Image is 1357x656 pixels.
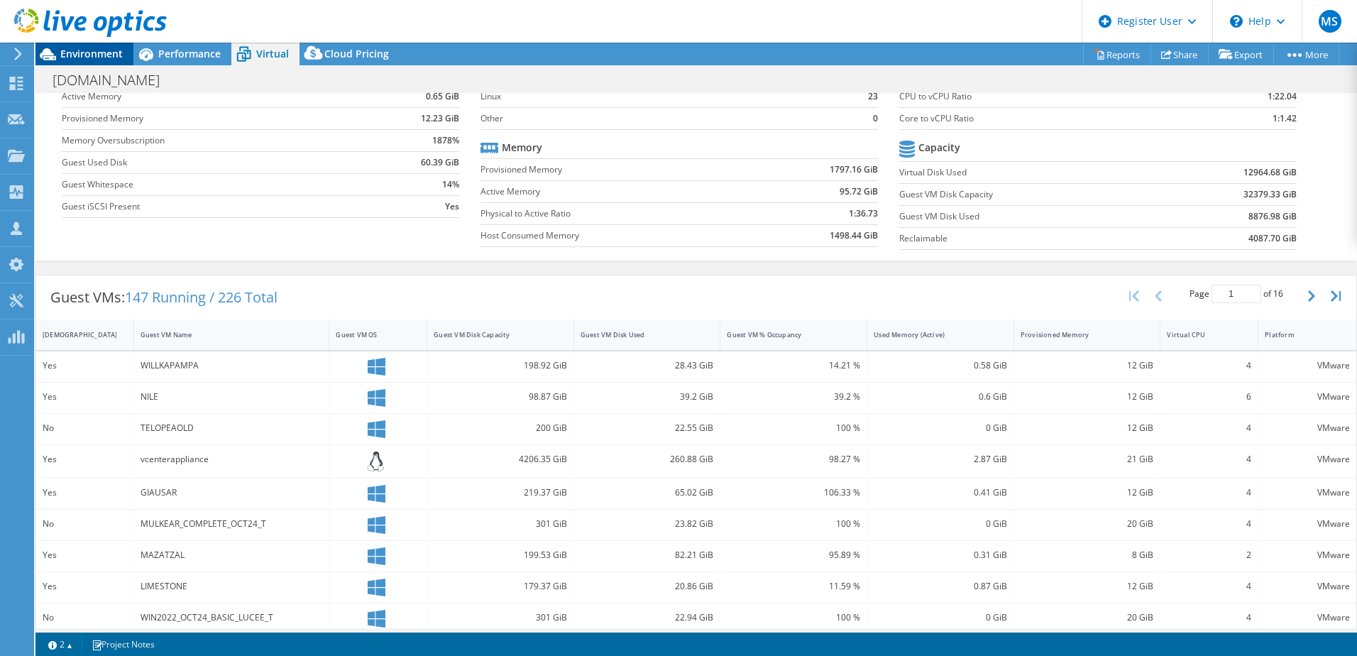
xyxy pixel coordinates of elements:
[141,358,323,373] div: WILLKAPAMPA
[1167,452,1251,467] div: 4
[432,133,459,148] b: 1878%
[727,516,860,532] div: 100 %
[1273,111,1297,126] b: 1:1.42
[1021,610,1154,625] div: 20 GiB
[1265,389,1350,405] div: VMware
[899,89,1192,104] label: CPU to vCPU Ratio
[1021,330,1137,339] div: Provisioned Memory
[1265,452,1350,467] div: VMware
[434,420,567,436] div: 200 GiB
[899,209,1159,224] label: Guest VM Disk Used
[421,155,459,170] b: 60.39 GiB
[434,330,550,339] div: Guest VM Disk Capacity
[873,111,878,126] b: 0
[874,330,990,339] div: Used Memory (Active)
[727,452,860,467] div: 98.27 %
[874,420,1007,436] div: 0 GiB
[46,72,182,88] h1: [DOMAIN_NAME]
[1167,547,1251,563] div: 2
[434,389,567,405] div: 98.87 GiB
[1167,420,1251,436] div: 4
[434,610,567,625] div: 301 GiB
[1167,389,1251,405] div: 6
[141,547,323,563] div: MAZATZAL
[480,89,825,104] label: Linux
[141,330,306,339] div: Guest VM Name
[43,579,127,594] div: Yes
[158,47,221,60] span: Performance
[840,185,878,199] b: 95.72 GiB
[141,579,323,594] div: LIMESTONE
[434,485,567,501] div: 219.37 GiB
[141,420,323,436] div: TELOPEAOLD
[581,516,714,532] div: 23.82 GiB
[1265,485,1350,501] div: VMware
[434,452,567,467] div: 4206.35 GiB
[38,635,82,653] a: 2
[830,163,878,177] b: 1797.16 GiB
[1248,209,1297,224] b: 8876.98 GiB
[899,165,1159,180] label: Virtual Disk Used
[581,330,697,339] div: Guest VM Disk Used
[1021,485,1154,501] div: 12 GiB
[43,485,127,501] div: Yes
[1265,516,1350,532] div: VMware
[141,485,323,501] div: GIAUSAR
[43,389,127,405] div: Yes
[141,610,323,625] div: WIN2022_OCT24_BASIC_LUCEE_T
[868,89,878,104] b: 23
[62,133,373,148] label: Memory Oversubscription
[43,420,127,436] div: No
[1212,285,1261,303] input: jump to page
[43,547,127,563] div: Yes
[480,229,753,243] label: Host Consumed Memory
[434,547,567,563] div: 199.53 GiB
[62,199,373,214] label: Guest iSCSI Present
[874,610,1007,625] div: 0 GiB
[581,389,714,405] div: 39.2 GiB
[581,358,714,373] div: 28.43 GiB
[918,141,960,155] b: Capacity
[1150,43,1209,65] a: Share
[43,330,110,339] div: [DEMOGRAPHIC_DATA]
[43,452,127,467] div: Yes
[324,47,389,60] span: Cloud Pricing
[581,452,714,467] div: 260.88 GiB
[434,516,567,532] div: 301 GiB
[727,389,860,405] div: 39.2 %
[442,177,459,192] b: 14%
[62,89,373,104] label: Active Memory
[727,547,860,563] div: 95.89 %
[1265,610,1350,625] div: VMware
[727,485,860,501] div: 106.33 %
[43,516,127,532] div: No
[1243,187,1297,202] b: 32379.33 GiB
[125,288,278,307] span: 147 Running / 226 Total
[849,207,878,221] b: 1:36.73
[1265,420,1350,436] div: VMware
[1265,579,1350,594] div: VMware
[1021,389,1154,405] div: 12 GiB
[43,358,127,373] div: Yes
[1319,10,1341,33] span: MS
[727,610,860,625] div: 100 %
[1190,285,1283,303] span: Page of
[581,420,714,436] div: 22.55 GiB
[874,485,1007,501] div: 0.41 GiB
[36,275,292,319] div: Guest VMs:
[1167,330,1234,339] div: Virtual CPU
[82,635,165,653] a: Project Notes
[1021,358,1154,373] div: 12 GiB
[1021,452,1154,467] div: 21 GiB
[874,389,1007,405] div: 0.6 GiB
[445,199,459,214] b: Yes
[336,330,403,339] div: Guest VM OS
[480,163,753,177] label: Provisioned Memory
[434,358,567,373] div: 198.92 GiB
[43,610,127,625] div: No
[1243,165,1297,180] b: 12964.68 GiB
[1265,547,1350,563] div: VMware
[256,47,289,60] span: Virtual
[581,547,714,563] div: 82.21 GiB
[1021,579,1154,594] div: 12 GiB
